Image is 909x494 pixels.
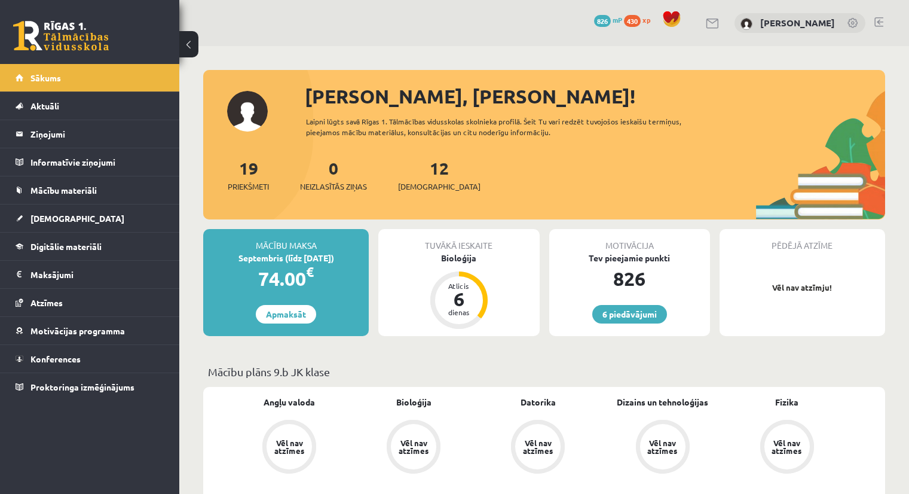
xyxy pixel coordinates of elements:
[30,72,61,83] span: Sākums
[264,396,315,408] a: Angļu valoda
[30,100,59,111] span: Aktuāli
[617,396,708,408] a: Dizains un tehnoloģijas
[725,420,849,476] a: Vēl nav atzīmes
[306,263,314,280] span: €
[30,261,164,288] legend: Maksājumi
[642,15,650,25] span: xp
[300,157,367,193] a: 0Neizlasītās ziņas
[594,15,622,25] a: 826 mP
[441,289,477,309] div: 6
[592,305,667,324] a: 6 piedāvājumi
[601,420,725,476] a: Vēl nav atzīmes
[306,116,715,138] div: Laipni lūgts savā Rīgas 1. Tālmācības vidusskolas skolnieka profilā. Šeit Tu vari redzēt tuvojošo...
[16,92,164,120] a: Aktuāli
[16,233,164,260] a: Digitālie materiāli
[16,205,164,232] a: [DEMOGRAPHIC_DATA]
[30,148,164,176] legend: Informatīvie ziņojumi
[770,439,804,455] div: Vēl nav atzīmes
[476,420,600,476] a: Vēl nav atzīmes
[378,252,539,264] div: Bioloģija
[397,439,430,455] div: Vēl nav atzīmes
[228,157,269,193] a: 19Priekšmeti
[273,439,306,455] div: Vēl nav atzīmes
[549,252,710,264] div: Tev pieejamie punkti
[398,181,480,193] span: [DEMOGRAPHIC_DATA]
[521,439,555,455] div: Vēl nav atzīmes
[396,396,431,408] a: Bioloģija
[203,229,369,252] div: Mācību maksa
[624,15,641,27] span: 430
[203,264,369,293] div: 74.00
[16,345,164,373] a: Konferences
[760,17,835,29] a: [PERSON_NAME]
[646,439,680,455] div: Vēl nav atzīmes
[30,120,164,148] legend: Ziņojumi
[398,157,480,193] a: 12[DEMOGRAPHIC_DATA]
[256,305,316,324] a: Apmaksāt
[30,325,125,336] span: Motivācijas programma
[228,181,269,193] span: Priekšmeti
[775,396,798,408] a: Fizika
[30,213,124,224] span: [DEMOGRAPHIC_DATA]
[305,82,885,111] div: [PERSON_NAME], [PERSON_NAME]!
[30,241,102,252] span: Digitālie materiāli
[16,120,164,148] a: Ziņojumi
[16,176,164,204] a: Mācību materiāli
[16,148,164,176] a: Informatīvie ziņojumi
[208,364,880,380] p: Mācību plāns 9.b JK klase
[30,297,63,308] span: Atzīmes
[378,229,539,252] div: Tuvākā ieskaite
[16,261,164,288] a: Maksājumi
[30,382,134,392] span: Proktoringa izmēģinājums
[441,282,477,289] div: Atlicis
[300,181,367,193] span: Neizlasītās ziņas
[624,15,656,25] a: 430 xp
[549,264,710,293] div: 826
[378,252,539,331] a: Bioloģija Atlicis 6 dienas
[613,15,622,25] span: mP
[16,289,164,316] a: Atzīmes
[521,396,556,408] a: Datorika
[16,373,164,401] a: Proktoringa izmēģinājums
[16,317,164,344] a: Motivācijas programma
[726,282,879,294] p: Vēl nav atzīmju!
[740,18,752,30] img: Vera Priede
[720,229,885,252] div: Pēdējā atzīme
[13,21,109,51] a: Rīgas 1. Tālmācības vidusskola
[30,185,97,196] span: Mācību materiāli
[351,420,476,476] a: Vēl nav atzīmes
[227,420,351,476] a: Vēl nav atzīmes
[30,353,81,364] span: Konferences
[203,252,369,264] div: Septembris (līdz [DATE])
[594,15,611,27] span: 826
[549,229,710,252] div: Motivācija
[441,309,477,316] div: dienas
[16,64,164,92] a: Sākums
